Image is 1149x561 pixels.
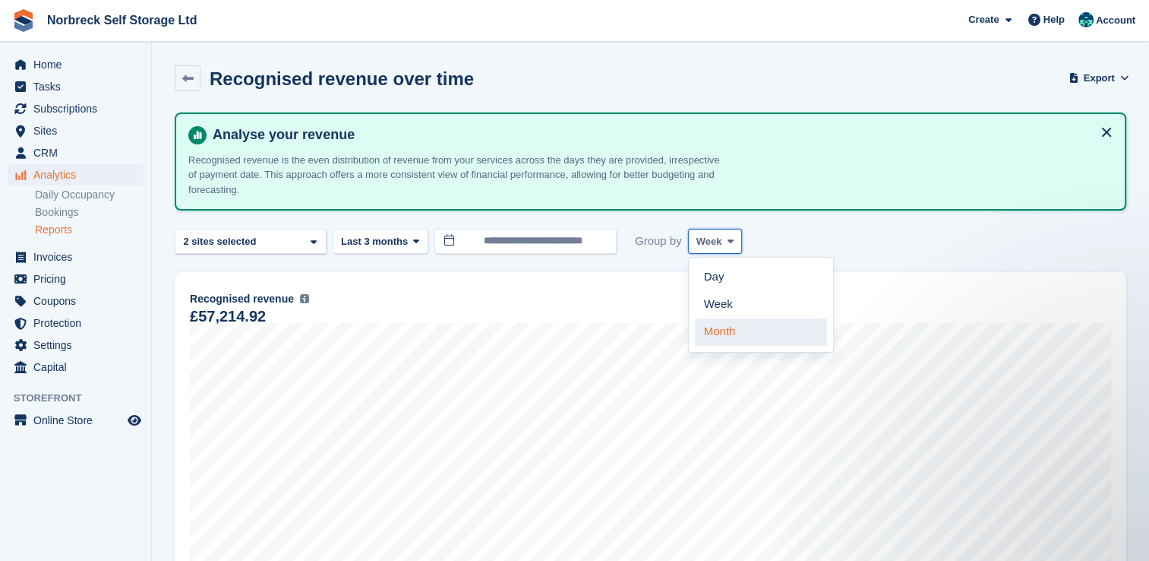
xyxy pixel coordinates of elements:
[1096,13,1135,28] span: Account
[35,223,144,237] a: Reports
[33,54,125,75] span: Home
[8,142,144,163] a: menu
[1043,12,1065,27] span: Help
[8,120,144,141] a: menu
[33,246,125,268] span: Invoices
[8,98,144,119] a: menu
[33,312,125,334] span: Protection
[696,234,722,249] span: Week
[14,391,151,406] span: Storefront
[33,357,125,378] span: Capital
[181,234,262,249] div: 2 sites selected
[41,8,203,33] a: Norbreck Self Storage Ltd
[695,291,827,319] a: Week
[333,229,428,254] button: Last 3 months
[35,205,144,220] a: Bookings
[207,126,1113,144] h4: Analyse your revenue
[968,12,999,27] span: Create
[8,76,144,97] a: menu
[8,357,144,378] a: menu
[33,164,125,185] span: Analytics
[33,410,125,431] span: Online Store
[8,410,144,431] a: menu
[8,54,144,75] a: menu
[33,268,125,290] span: Pricing
[1078,12,1094,27] img: Sally King
[695,264,827,291] a: Day
[33,290,125,312] span: Coupons
[33,334,125,356] span: Settings
[33,120,125,141] span: Sites
[688,229,742,254] button: Week
[8,334,144,356] a: menu
[635,229,682,254] span: Group by
[300,294,309,303] img: icon-info-grey-7440780725fd019a000dd9b08b2336e03edf1995a4989e88bcd33f0948082b44.svg
[188,153,720,198] p: Recognised revenue is the even distribution of revenue from your services across the days they ar...
[190,310,266,323] div: £57,214.92
[125,411,144,429] a: Preview store
[341,234,408,249] span: Last 3 months
[8,246,144,268] a: menu
[210,68,474,89] h2: Recognised revenue over time
[8,290,144,312] a: menu
[12,9,35,32] img: stora-icon-8386f47178a22dfd0bd8f6a31ec36ba5ce8667c1dd55bd0f319d3a0aa187defe.svg
[33,76,125,97] span: Tasks
[695,319,827,346] a: Month
[190,291,294,307] span: Recognised revenue
[33,142,125,163] span: CRM
[1072,65,1126,90] button: Export
[33,98,125,119] span: Subscriptions
[8,164,144,185] a: menu
[1084,71,1115,86] span: Export
[35,188,144,202] a: Daily Occupancy
[8,312,144,334] a: menu
[8,268,144,290] a: menu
